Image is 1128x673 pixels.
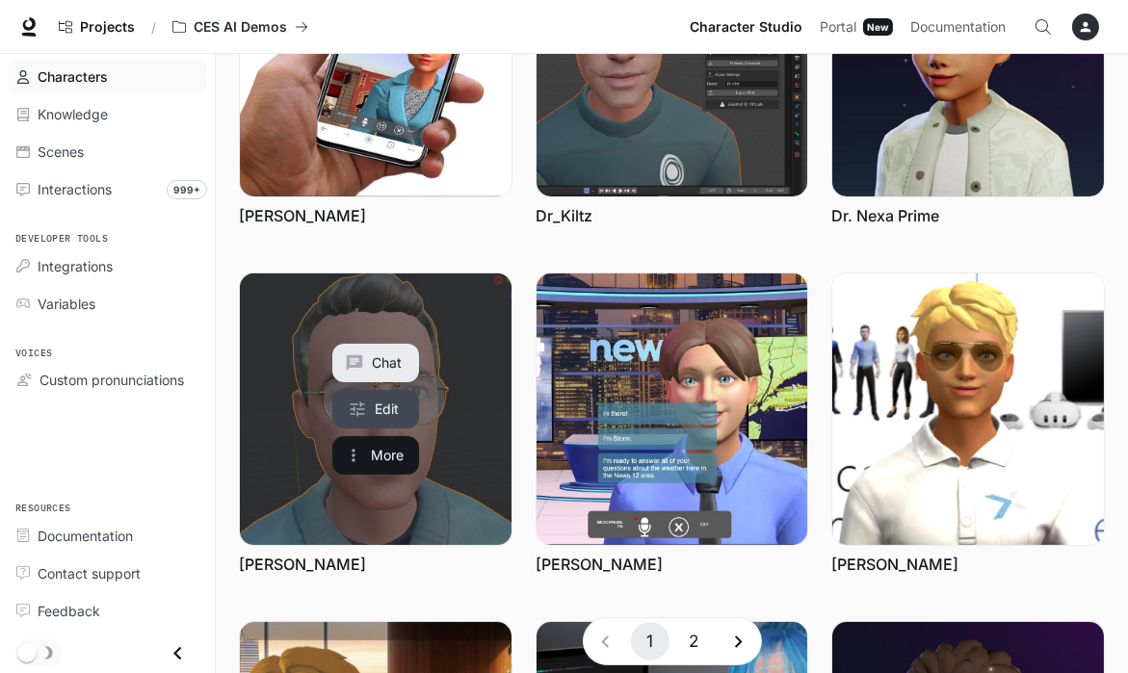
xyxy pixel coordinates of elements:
[910,15,1006,39] span: Documentation
[144,17,164,38] div: /
[820,15,856,39] span: Portal
[332,436,419,475] button: More actions
[8,594,207,628] a: Feedback
[831,205,939,226] a: Dr. Nexa Prime
[17,641,37,662] span: Dark mode toggle
[631,622,669,660] button: page 1
[239,205,366,226] a: [PERSON_NAME]
[39,370,184,390] span: Custom pronunciations
[332,344,419,382] button: Chat with Gerard
[8,363,207,397] a: Custom pronunciations
[156,634,199,673] button: Close drawer
[8,135,207,168] a: Scenes
[38,104,108,124] span: Knowledge
[812,8,901,46] a: PortalNew
[8,172,207,206] a: Interactions
[240,273,512,545] a: Gerard
[38,294,95,314] span: Variables
[863,18,893,36] div: New
[536,205,592,226] a: Dr_Kiltz
[8,97,207,131] a: Knowledge
[167,180,207,199] span: 999+
[38,601,100,621] span: Feedback
[536,554,663,575] a: [PERSON_NAME]
[164,8,317,46] button: All workspaces
[50,8,144,46] a: Go to projects
[80,19,135,36] span: Projects
[8,557,207,590] a: Contact support
[38,256,113,276] span: Integrations
[38,526,133,546] span: Documentation
[537,273,808,545] img: Grant Buckley
[831,554,958,575] a: [PERSON_NAME]
[239,554,366,575] a: [PERSON_NAME]
[8,287,207,321] a: Variables
[583,617,762,665] nav: pagination navigation
[1024,8,1062,46] button: Open Command Menu
[38,142,84,162] span: Scenes
[682,8,810,46] a: Character Studio
[332,390,419,428] a: Edit Gerard
[194,19,287,36] p: CES AI Demos
[690,15,802,39] span: Character Studio
[8,249,207,283] a: Integrations
[38,179,112,199] span: Interactions
[675,622,714,660] button: Go to page 2
[903,8,1020,46] a: Documentation
[832,273,1104,545] img: Grayson
[720,622,758,660] button: Go to next page
[38,66,108,87] span: Characters
[8,60,207,93] a: Characters
[38,563,141,583] span: Contact support
[8,519,207,553] a: Documentation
